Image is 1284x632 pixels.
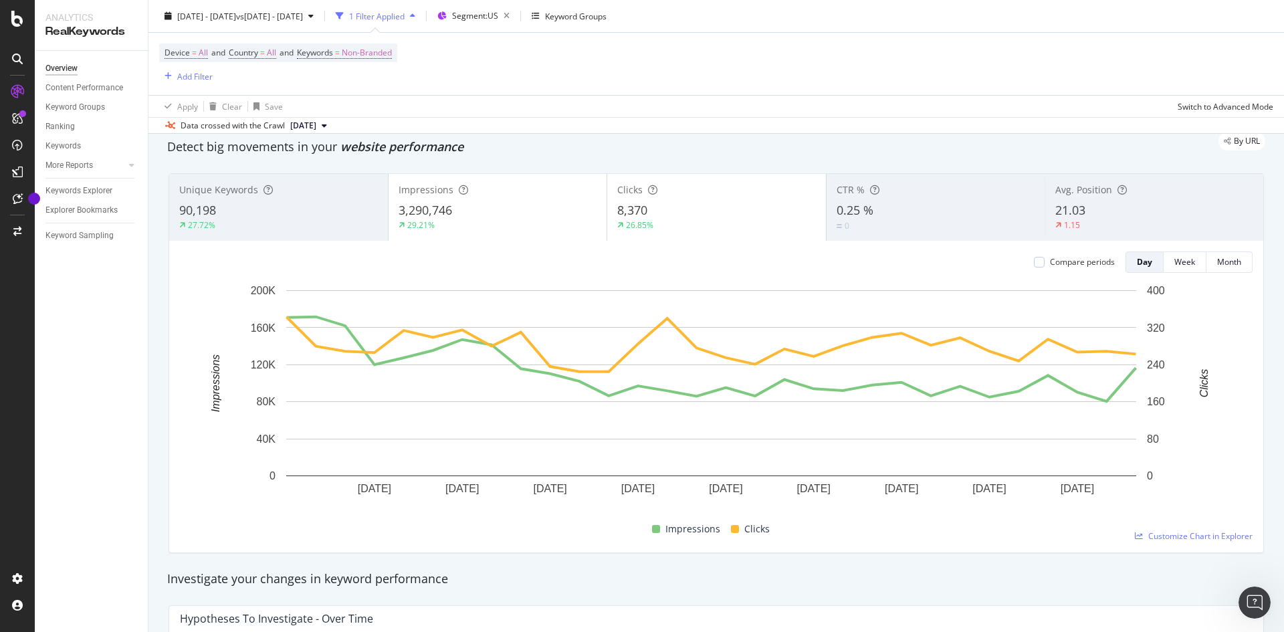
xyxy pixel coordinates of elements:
[199,43,208,62] span: All
[845,220,849,231] div: 0
[432,5,515,27] button: Segment:US
[45,100,138,114] a: Keyword Groups
[229,47,258,58] span: Country
[885,483,918,494] text: [DATE]
[45,81,138,95] a: Content Performance
[1239,587,1271,619] iframe: Intercom live chat
[45,62,138,76] a: Overview
[257,396,276,407] text: 80K
[45,203,138,217] a: Explorer Bookmarks
[1147,396,1165,407] text: 160
[248,96,283,117] button: Save
[452,10,498,21] span: Segment: US
[290,120,316,132] span: 2025 Sep. 28th
[1234,137,1260,145] span: By URL
[617,202,647,218] span: 8,370
[177,10,236,21] span: [DATE] - [DATE]
[744,521,770,537] span: Clicks
[1198,369,1210,398] text: Clicks
[1217,256,1241,268] div: Month
[709,483,742,494] text: [DATE]
[1055,183,1112,196] span: Avg. Position
[45,159,125,173] a: More Reports
[1126,251,1164,273] button: Day
[342,43,392,62] span: Non-Branded
[177,100,198,112] div: Apply
[180,612,373,625] div: Hypotheses to Investigate - Over Time
[265,100,283,112] div: Save
[1147,359,1165,371] text: 240
[330,5,421,27] button: 1 Filter Applied
[1147,285,1165,296] text: 400
[617,183,643,196] span: Clicks
[445,483,479,494] text: [DATE]
[545,10,607,21] div: Keyword Groups
[1137,256,1152,268] div: Day
[1064,219,1080,231] div: 1.15
[45,203,118,217] div: Explorer Bookmarks
[180,284,1243,516] svg: A chart.
[972,483,1006,494] text: [DATE]
[1135,530,1253,542] a: Customize Chart in Explorer
[159,68,213,84] button: Add Filter
[45,229,114,243] div: Keyword Sampling
[297,47,333,58] span: Keywords
[45,184,138,198] a: Keywords Explorer
[222,100,242,112] div: Clear
[45,100,105,114] div: Keyword Groups
[399,202,452,218] span: 3,290,746
[211,47,225,58] span: and
[188,219,215,231] div: 27.72%
[797,483,831,494] text: [DATE]
[45,139,138,153] a: Keywords
[280,47,294,58] span: and
[210,354,221,412] text: Impressions
[1147,433,1159,445] text: 80
[177,70,213,82] div: Add Filter
[45,62,78,76] div: Overview
[1164,251,1206,273] button: Week
[1178,100,1273,112] div: Switch to Advanced Mode
[526,5,612,27] button: Keyword Groups
[257,433,276,445] text: 40K
[236,10,303,21] span: vs [DATE] - [DATE]
[1172,96,1273,117] button: Switch to Advanced Mode
[192,47,197,58] span: =
[1050,256,1115,268] div: Compare periods
[1061,483,1094,494] text: [DATE]
[179,183,258,196] span: Unique Keywords
[1147,470,1153,482] text: 0
[181,120,285,132] div: Data crossed with the Crawl
[251,359,276,371] text: 120K
[837,224,842,228] img: Equal
[45,24,137,39] div: RealKeywords
[1148,530,1253,542] span: Customize Chart in Explorer
[28,193,40,205] div: Tooltip anchor
[270,470,276,482] text: 0
[45,120,138,134] a: Ranking
[1206,251,1253,273] button: Month
[335,47,340,58] span: =
[358,483,391,494] text: [DATE]
[837,183,865,196] span: CTR %
[167,570,1265,588] div: Investigate your changes in keyword performance
[45,81,123,95] div: Content Performance
[159,96,198,117] button: Apply
[267,43,276,62] span: All
[45,120,75,134] div: Ranking
[251,322,276,333] text: 160K
[179,202,216,218] span: 90,198
[260,47,265,58] span: =
[399,183,453,196] span: Impressions
[626,219,653,231] div: 26.85%
[251,285,276,296] text: 200K
[665,521,720,537] span: Impressions
[533,483,566,494] text: [DATE]
[45,11,137,24] div: Analytics
[45,159,93,173] div: More Reports
[621,483,655,494] text: [DATE]
[159,5,319,27] button: [DATE] - [DATE]vs[DATE] - [DATE]
[407,219,435,231] div: 29.21%
[45,229,138,243] a: Keyword Sampling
